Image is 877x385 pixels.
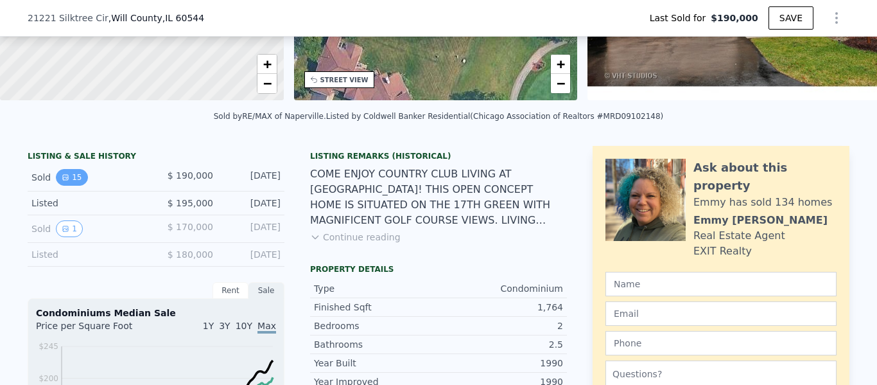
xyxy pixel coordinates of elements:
[768,6,813,30] button: SAVE
[168,222,213,232] span: $ 170,000
[605,272,837,296] input: Name
[557,56,565,72] span: +
[824,5,849,31] button: Show Options
[257,74,277,93] a: Zoom out
[257,55,277,74] a: Zoom in
[39,374,58,383] tspan: $200
[314,338,438,351] div: Bathrooms
[31,197,146,210] div: Listed
[214,112,326,121] div: Sold by RE/MAX of Naperville .
[28,12,109,24] span: 21221 Silktree Cir
[219,321,230,331] span: 3Y
[36,319,156,340] div: Price per Square Foot
[223,169,281,186] div: [DATE]
[168,249,213,260] span: $ 180,000
[711,12,758,24] span: $190,000
[551,74,570,93] a: Zoom out
[223,220,281,237] div: [DATE]
[213,282,248,299] div: Rent
[438,282,563,295] div: Condominium
[693,228,785,244] div: Real Estate Agent
[263,56,271,72] span: +
[31,248,146,261] div: Listed
[56,220,83,237] button: View historical data
[203,321,214,331] span: 1Y
[223,248,281,261] div: [DATE]
[248,282,284,299] div: Sale
[263,75,271,91] span: −
[257,321,276,334] span: Max
[56,169,87,186] button: View historical data
[551,55,570,74] a: Zoom in
[438,338,563,351] div: 2.5
[438,357,563,370] div: 1990
[693,213,828,228] div: Emmy [PERSON_NAME]
[168,170,213,181] span: $ 190,000
[438,301,563,314] div: 1,764
[162,13,204,23] span: , IL 60544
[320,75,369,85] div: STREET VIEW
[28,151,284,164] div: LISTING & SALE HISTORY
[223,197,281,210] div: [DATE]
[314,301,438,314] div: Finished Sqft
[314,319,438,332] div: Bedrooms
[310,264,567,274] div: Property details
[36,307,276,319] div: Condominiums Median Sale
[109,12,204,24] span: , Will County
[693,159,837,195] div: Ask about this property
[693,244,752,259] div: EXIT Realty
[693,195,832,210] div: Emmy has sold 134 homes
[314,357,438,370] div: Year Built
[438,319,563,332] div: 2
[557,75,565,91] span: −
[39,342,58,351] tspan: $245
[605,301,837,326] input: Email
[310,166,567,228] div: COME ENJOY COUNTRY CLUB LIVING AT [GEOGRAPHIC_DATA]! THIS OPEN CONCEPT HOME IS SITUATED ON THE 17...
[314,282,438,295] div: Type
[310,151,567,161] div: Listing Remarks (Historical)
[31,169,146,186] div: Sold
[650,12,711,24] span: Last Sold for
[310,231,401,244] button: Continue reading
[31,220,146,237] div: Sold
[168,198,213,208] span: $ 195,000
[236,321,252,331] span: 10Y
[326,112,664,121] div: Listed by Coldwell Banker Residential (Chicago Association of Realtors #MRD09102148)
[605,331,837,355] input: Phone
